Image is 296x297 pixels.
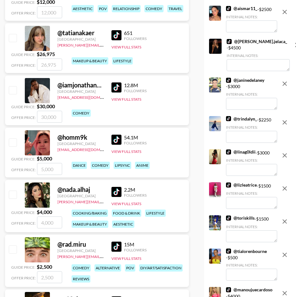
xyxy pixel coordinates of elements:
[57,146,121,152] a: [EMAIL_ADDRESS][DOMAIN_NAME]
[91,162,110,169] div: comedy
[226,125,277,130] div: Internal Notes:
[57,29,104,37] div: @ tatianakaer
[112,57,133,64] div: lifestyle
[167,5,183,12] div: travel
[57,198,150,204] a: [PERSON_NAME][EMAIL_ADDRESS][DOMAIN_NAME]
[11,115,36,120] span: Offer Price:
[111,201,141,206] button: View Full Stats
[278,182,291,195] button: remove
[72,5,94,12] div: aesthetic
[72,275,90,283] div: reviews
[226,216,231,221] img: TikTok
[226,92,277,97] div: Internal Notes:
[57,240,104,248] div: @ rad.miru
[37,59,62,70] input: 26,975
[37,155,52,161] strong: $ 5,000
[37,6,62,18] input: 12,000
[226,287,272,293] a: @manoujuecardoso
[124,187,147,193] div: 2.2M
[111,30,121,40] img: TikTok
[227,39,290,71] div: - $ 4500
[226,249,267,254] a: @tialorenbourne
[124,82,147,88] div: 12.8M
[124,141,147,145] div: Followers
[37,209,52,215] strong: $ 4,000
[226,224,277,229] div: Internal Notes:
[98,5,108,12] div: pov
[11,276,36,280] span: Offer Price:
[57,89,104,94] div: [GEOGRAPHIC_DATA]
[226,287,231,292] img: TikTok
[11,221,36,226] span: Offer Price:
[278,149,291,162] button: remove
[278,6,291,18] button: remove
[72,210,108,217] div: cooking/baking
[57,141,104,146] div: [GEOGRAPHIC_DATA]
[226,6,257,11] a: @aismar11_
[72,221,108,228] div: makeup & beauty
[124,36,147,41] div: Followers
[111,187,121,197] img: TikTok
[11,63,36,68] span: Offer Price:
[278,215,291,228] button: remove
[11,167,36,172] span: Offer Price:
[72,162,87,169] div: dance
[226,182,231,188] img: TikTok
[139,264,183,272] div: diy/art/satisfaction
[57,42,150,48] a: [PERSON_NAME][EMAIL_ADDRESS][DOMAIN_NAME]
[111,149,141,154] button: View Full Stats
[226,77,264,83] a: @janinedelaney
[145,210,166,217] div: lifestyle
[37,216,62,228] input: 4,000
[124,248,147,252] div: Followers
[111,135,121,145] img: TikTok
[57,186,104,193] div: @ nada.alhaj
[226,6,231,11] img: TikTok
[124,241,147,248] div: 15M
[226,191,277,196] div: Internal Notes:
[226,249,277,281] div: - $ 500
[227,39,232,44] img: TikTok
[144,5,164,12] div: comedy
[226,182,257,188] a: @lizleatrice
[37,111,62,123] input: 30,000
[37,51,55,57] strong: $ 26,975
[111,242,121,252] img: TikTok
[11,265,35,270] span: Guide Price:
[124,88,147,93] div: Followers
[135,162,150,169] div: anime
[226,215,255,221] a: @toriskills
[111,82,121,92] img: TikTok
[227,53,290,58] div: Internal Notes:
[57,37,104,42] div: [GEOGRAPHIC_DATA]
[57,133,104,141] div: @ homm9k
[57,253,150,259] a: [PERSON_NAME][EMAIL_ADDRESS][DOMAIN_NAME]
[124,193,147,198] div: Followers
[111,97,141,102] button: View Full Stats
[94,264,121,272] div: alternative
[112,210,141,217] div: food & drink
[72,57,108,64] div: makeup & beauty
[226,149,277,176] div: - $ 3000
[111,256,141,261] button: View Full Stats
[37,264,52,270] strong: $ 2,500
[226,149,231,154] img: TikTok
[57,81,104,89] div: @ iamjonathanpeter
[124,134,147,141] div: 54.1M
[57,248,104,253] div: [GEOGRAPHIC_DATA]
[124,30,147,36] div: 651
[11,52,35,57] span: Guide Price:
[226,158,277,163] div: Internal Notes:
[226,215,277,242] div: - $ 1500
[37,163,62,175] input: 5,000
[37,103,55,109] strong: $ 30,000
[226,116,277,143] div: - $ 2250
[11,157,35,161] span: Guide Price:
[112,5,141,12] div: relationship
[11,11,36,15] span: Offer Price:
[11,210,35,215] span: Guide Price:
[227,39,287,44] a: @[PERSON_NAME].jelaca_
[72,264,91,272] div: comedy
[37,271,62,283] input: 2,500
[226,249,231,254] img: TikTok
